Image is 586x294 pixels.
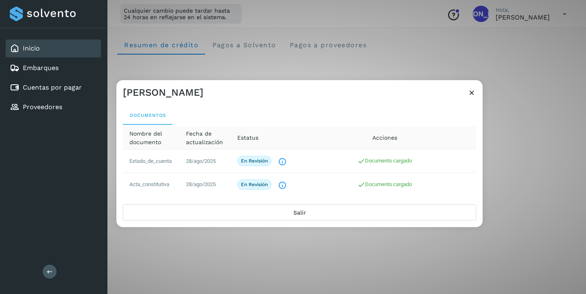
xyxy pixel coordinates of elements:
[129,129,173,146] span: Nombre del documento
[23,103,62,111] a: Proveedores
[23,44,40,52] a: Inicio
[6,39,101,57] div: Inicio
[6,98,101,116] div: Proveedores
[357,158,412,164] span: Documento cargado
[357,181,412,187] span: Documento cargado
[129,112,166,118] span: Documentos
[186,181,216,187] span: 28/ago/2025
[123,204,476,220] button: Salir
[123,87,203,99] h3: [PERSON_NAME]
[129,158,172,164] span: Estado_de_cuenta
[186,158,216,164] span: 28/ago/2025
[6,59,101,77] div: Embarques
[241,182,268,187] p: En revisión
[23,64,59,72] a: Embarques
[23,83,82,91] a: Cuentas por pagar
[6,79,101,97] div: Cuentas por pagar
[129,181,169,187] span: Acta_constitutiva
[372,134,397,142] span: Acciones
[241,158,268,164] p: En revisión
[186,129,224,146] span: Fecha de actualización
[237,134,258,142] span: Estatus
